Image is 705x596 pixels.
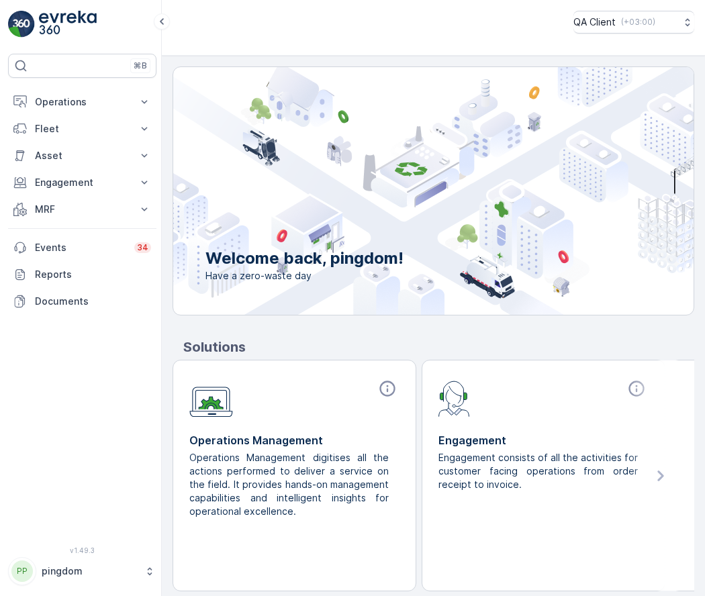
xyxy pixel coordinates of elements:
[183,337,694,357] p: Solutions
[8,546,156,554] span: v 1.49.3
[8,142,156,169] button: Asset
[8,261,156,288] a: Reports
[35,295,151,308] p: Documents
[35,241,126,254] p: Events
[134,60,147,71] p: ⌘B
[8,234,156,261] a: Events34
[573,15,616,29] p: QA Client
[35,122,130,136] p: Fleet
[113,67,694,315] img: city illustration
[438,379,470,417] img: module-icon
[11,560,33,582] div: PP
[35,95,130,109] p: Operations
[189,451,389,518] p: Operations Management digitises all the actions performed to deliver a service on the field. It p...
[35,149,130,162] p: Asset
[205,248,404,269] p: Welcome back, pingdom!
[8,11,35,38] img: logo
[8,169,156,196] button: Engagement
[8,196,156,223] button: MRF
[8,115,156,142] button: Fleet
[438,432,649,448] p: Engagement
[573,11,694,34] button: QA Client(+03:00)
[189,432,399,448] p: Operations Management
[39,11,97,38] img: logo_light-DOdMpM7g.png
[438,451,638,491] p: Engagement consists of all the activities for customer facing operations from order receipt to in...
[137,242,148,253] p: 34
[621,17,655,28] p: ( +03:00 )
[205,269,404,283] span: Have a zero-waste day
[8,557,156,585] button: PPpingdom
[35,268,151,281] p: Reports
[8,89,156,115] button: Operations
[35,203,130,216] p: MRF
[35,176,130,189] p: Engagement
[189,379,233,417] img: module-icon
[8,288,156,315] a: Documents
[42,564,138,578] p: pingdom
